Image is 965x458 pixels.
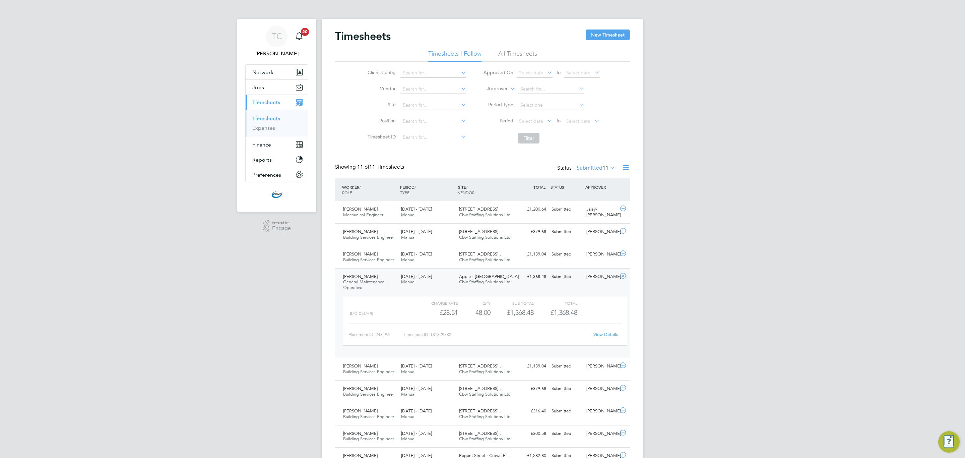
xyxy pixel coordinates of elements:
input: Search for... [518,84,584,94]
input: Search for... [400,101,466,110]
span: [DATE] - [DATE] [401,206,432,212]
span: [DATE] - [DATE] [401,229,432,234]
span: TOTAL [533,184,545,190]
span: VENDOR [458,190,474,195]
div: APPROVER [584,181,619,193]
button: Finance [246,137,308,152]
a: TC[PERSON_NAME] [245,25,308,58]
span: Manual [401,414,415,419]
div: Submitted [549,249,584,260]
button: Timesheets [246,95,308,110]
div: [PERSON_NAME] [584,428,619,439]
span: 11 [602,165,608,171]
span: [PERSON_NAME] [343,274,378,279]
label: Period [483,118,513,124]
span: Preferences [252,172,281,178]
span: [PERSON_NAME] [343,229,378,234]
span: To [554,116,563,125]
span: [STREET_ADDRESS]… [459,386,503,391]
div: £1,139.04 [514,249,549,260]
div: [PERSON_NAME] [584,271,619,282]
span: [DATE] - [DATE] [401,363,432,369]
span: Select date [566,118,590,124]
label: Vendor [366,85,396,92]
span: Engage [272,226,291,231]
input: Search for... [400,133,466,142]
span: Cbw Staffing Solutions Ltd [459,234,511,240]
div: Submitted [549,361,584,372]
a: 20 [293,25,306,47]
span: Select date [566,70,590,76]
span: [STREET_ADDRESS]… [459,431,503,436]
span: [DATE] - [DATE] [401,408,432,414]
span: Network [252,69,273,75]
button: Filter [518,133,539,144]
span: Manual [401,369,415,375]
span: ROLE [342,190,352,195]
span: [PERSON_NAME] [343,363,378,369]
span: [PERSON_NAME] [343,251,378,257]
div: Submitted [549,406,584,417]
div: Submitted [549,226,584,237]
button: Engage Resource Center [938,431,960,453]
li: Timesheets I Follow [428,50,481,62]
span: General Maintenance Operative [343,279,384,290]
span: [DATE] - [DATE] [401,431,432,436]
div: [PERSON_NAME] [584,361,619,372]
div: QTY [458,299,491,307]
div: £1,368.48 [491,307,534,318]
div: £379.68 [514,226,549,237]
div: £28.51 [415,307,458,318]
span: Manual [401,257,415,263]
span: [STREET_ADDRESS] [459,206,498,212]
a: Powered byEngage [263,220,291,233]
span: [STREET_ADDRESS]… [459,229,503,234]
span: Manual [401,279,415,285]
span: [DATE] - [DATE] [401,274,432,279]
span: Reports [252,157,272,163]
span: 11 of [357,164,369,170]
span: [PERSON_NAME] [343,408,378,414]
label: Timesheet ID [366,134,396,140]
button: Preferences [246,167,308,182]
span: Timesheets [252,99,280,106]
a: View Details [593,332,618,337]
span: [STREET_ADDRESS]… [459,363,503,369]
label: Approved On [483,69,513,75]
span: Building Services Engineer [343,257,394,263]
input: Search for... [400,68,466,78]
div: Sub Total [491,299,534,307]
span: Cbw Staffing Solutions Ltd [459,391,511,397]
span: [STREET_ADDRESS]… [459,251,503,257]
div: 48.00 [458,307,491,318]
span: £1,368.48 [551,308,577,317]
nav: Main navigation [237,19,316,212]
span: Cbw Staffing Solutions Ltd [459,414,511,419]
img: cbwstaffingsolutions-logo-retina.png [271,189,282,200]
span: [DATE] - [DATE] [401,251,432,257]
div: STATUS [549,181,584,193]
span: [STREET_ADDRESS]… [459,408,503,414]
input: Search for... [400,84,466,94]
div: [PERSON_NAME] [584,406,619,417]
span: Basic (£/HR) [350,311,373,316]
span: Manual [401,212,415,218]
div: Placement ID: 243496 [348,329,403,340]
button: Jobs [246,80,308,95]
div: Jaisy-[PERSON_NAME] [584,204,619,221]
a: Go to home page [245,189,308,200]
span: / [466,184,467,190]
span: [PERSON_NAME] [343,431,378,436]
span: Cbw Staffing Solutions Ltd [459,257,511,263]
span: Powered by [272,220,291,226]
span: [DATE] - [DATE] [401,386,432,391]
div: £1,139.04 [514,361,549,372]
span: Select date [519,118,543,124]
span: Building Services Engineer [343,234,394,240]
div: Timesheets [246,110,308,137]
span: Cbw Staffing Solutions Ltd [459,212,511,218]
span: Manual [401,436,415,442]
span: / [359,184,361,190]
span: Cbw Staffing Solutions Ltd [459,369,511,375]
div: £1,368.48 [514,271,549,282]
